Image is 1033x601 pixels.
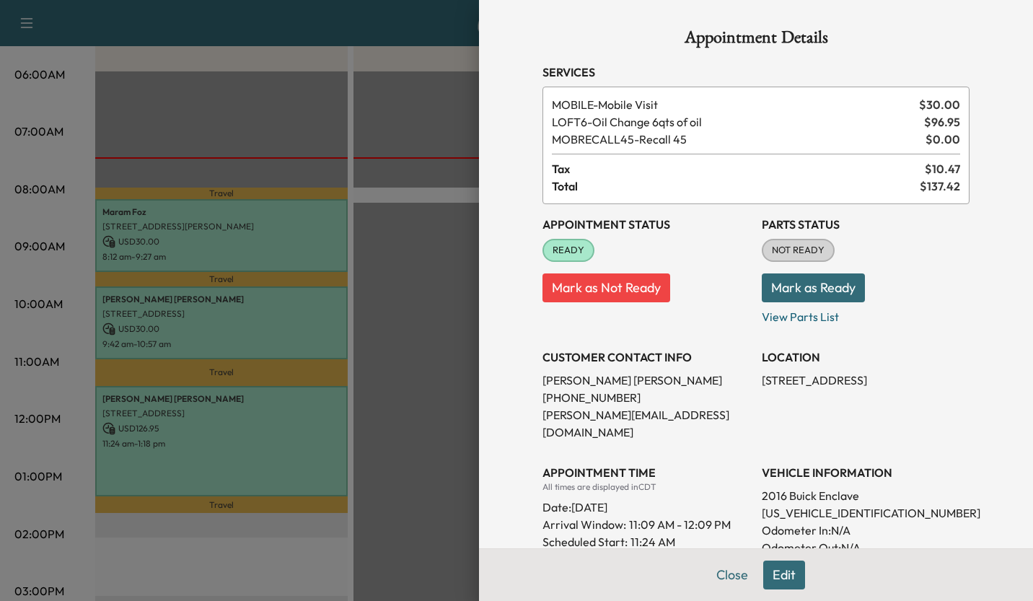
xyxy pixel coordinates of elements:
[707,561,757,589] button: Close
[762,216,970,233] h3: Parts Status
[919,96,960,113] span: $ 30.00
[542,348,750,366] h3: CUSTOMER CONTACT INFO
[542,389,750,406] p: [PHONE_NUMBER]
[544,243,593,258] span: READY
[926,131,960,148] span: $ 0.00
[542,533,628,550] p: Scheduled Start:
[630,533,675,550] p: 11:24 AM
[762,273,865,302] button: Mark as Ready
[552,96,913,113] span: Mobile Visit
[762,504,970,522] p: [US_VEHICLE_IDENTIFICATION_NUMBER]
[762,302,970,325] p: View Parts List
[542,464,750,481] h3: APPOINTMENT TIME
[542,63,970,81] h3: Services
[762,522,970,539] p: Odometer In: N/A
[762,487,970,504] p: 2016 Buick Enclave
[542,273,670,302] button: Mark as Not Ready
[924,113,960,131] span: $ 96.95
[925,160,960,177] span: $ 10.47
[552,113,918,131] span: Oil Change 6qts of oil
[542,516,750,533] p: Arrival Window:
[552,177,920,195] span: Total
[542,29,970,52] h1: Appointment Details
[542,493,750,516] div: Date: [DATE]
[762,539,970,556] p: Odometer Out: N/A
[762,372,970,389] p: [STREET_ADDRESS]
[629,516,731,533] span: 11:09 AM - 12:09 PM
[552,131,920,148] span: Recall 45
[762,464,970,481] h3: VEHICLE INFORMATION
[763,243,833,258] span: NOT READY
[542,406,750,441] p: [PERSON_NAME][EMAIL_ADDRESS][DOMAIN_NAME]
[552,160,925,177] span: Tax
[542,216,750,233] h3: Appointment Status
[762,348,970,366] h3: LOCATION
[542,481,750,493] div: All times are displayed in CDT
[920,177,960,195] span: $ 137.42
[542,372,750,389] p: [PERSON_NAME] [PERSON_NAME]
[763,561,805,589] button: Edit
